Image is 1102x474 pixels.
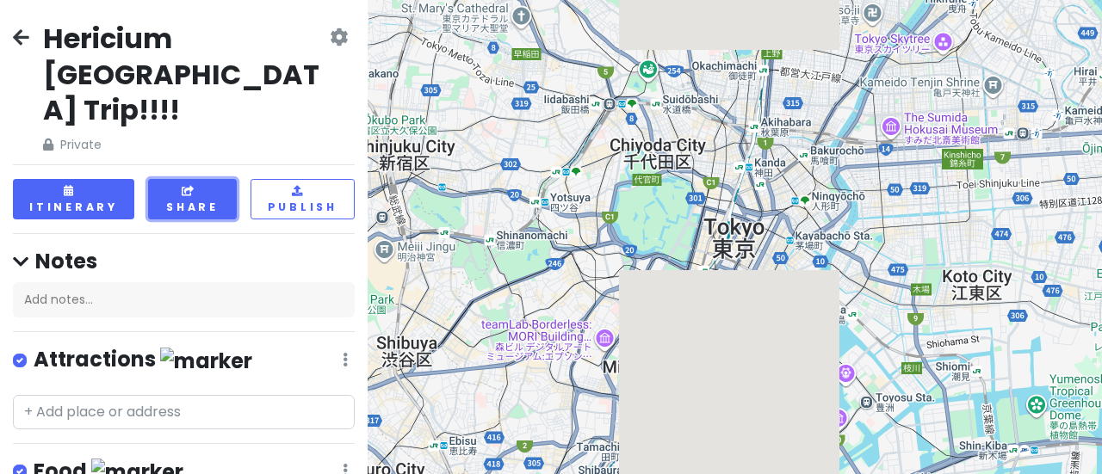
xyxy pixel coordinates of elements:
h4: Attractions [34,346,252,374]
div: Add notes... [13,282,355,318]
button: Share [148,179,237,219]
h2: Hericium [GEOGRAPHIC_DATA] Trip!!!! [43,21,326,128]
h4: Notes [13,248,355,274]
button: Itinerary [13,179,134,219]
span: Private [43,135,326,154]
button: Publish [251,179,355,219]
input: + Add place or address [13,395,355,429]
img: marker [160,348,252,374]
